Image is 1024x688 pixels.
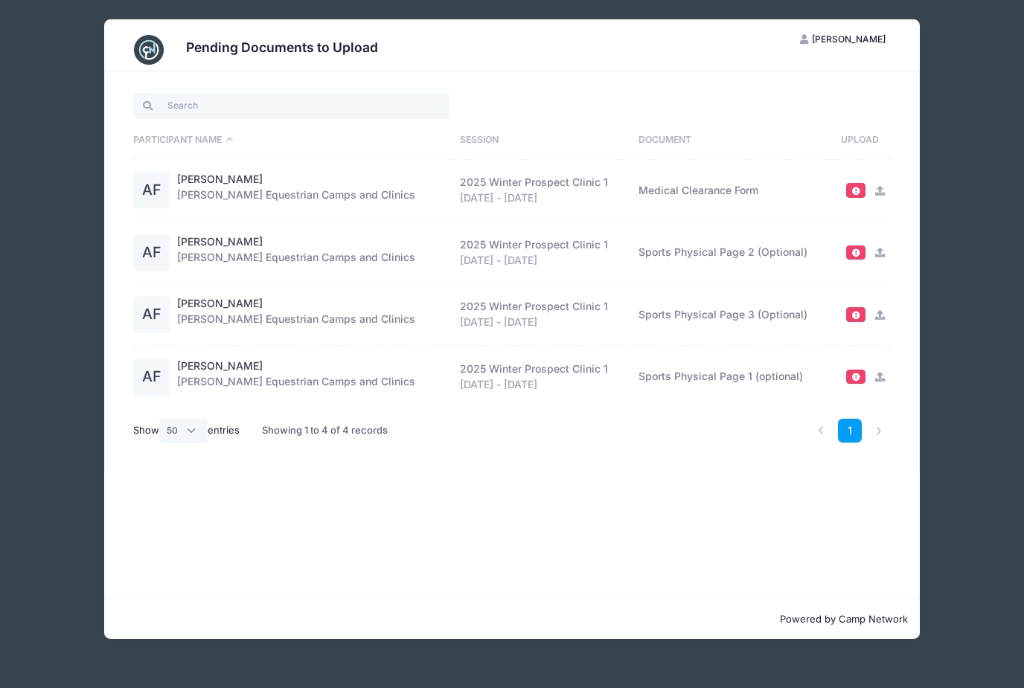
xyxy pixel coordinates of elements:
td: Sports Physical Page 1 (optional) [632,346,834,408]
a: [PERSON_NAME] [177,296,263,312]
div: [DATE] - [DATE] [460,190,624,206]
a: AF [133,371,170,384]
th: Upload: activate to sort column ascending [833,121,891,160]
p: Powered by Camp Network [116,612,908,627]
label: Show entries [133,418,240,443]
a: AF [133,309,170,321]
select: Showentries [159,418,208,443]
div: [PERSON_NAME] Equestrian Camps and Clinics [177,359,445,396]
div: [PERSON_NAME] Equestrian Camps and Clinics [177,234,445,271]
span: [PERSON_NAME] [812,33,886,45]
div: [DATE] - [DATE] [460,315,624,330]
div: 2025 Winter Prospect Clinic 1 [460,175,624,190]
div: 2025 Winter Prospect Clinic 1 [460,237,624,253]
div: 2025 Winter Prospect Clinic 1 [460,361,624,377]
div: [PERSON_NAME] Equestrian Camps and Clinics [177,296,445,333]
a: [PERSON_NAME] [177,359,263,374]
div: Showing 1 to 4 of 4 records [262,414,388,448]
a: AF [133,247,170,260]
div: 2025 Winter Prospect Clinic 1 [460,299,624,315]
div: AF [133,234,170,271]
th: Session: activate to sort column ascending [452,121,632,160]
div: AF [133,172,170,209]
a: [PERSON_NAME] [177,172,263,187]
div: [PERSON_NAME] Equestrian Camps and Clinics [177,172,445,209]
td: Sports Physical Page 2 (Optional) [632,222,834,284]
a: AF [133,184,170,197]
div: AF [133,359,170,396]
a: [PERSON_NAME] [177,234,263,250]
img: CampNetwork [134,35,164,65]
a: 1 [838,419,863,443]
button: [PERSON_NAME] [787,27,898,52]
input: Search [133,93,449,118]
div: [DATE] - [DATE] [460,377,624,393]
div: AF [133,296,170,333]
td: Sports Physical Page 3 (Optional) [632,284,834,347]
h3: Pending Documents to Upload [186,39,378,55]
td: Medical Clearance Form [632,160,834,222]
th: Document: activate to sort column ascending [632,121,834,160]
div: [DATE] - [DATE] [460,253,624,269]
th: Participant Name: activate to sort column descending [133,121,452,160]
